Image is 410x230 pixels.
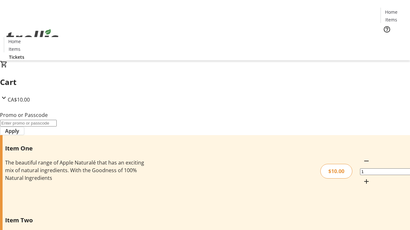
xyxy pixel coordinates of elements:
[5,127,19,135] span: Apply
[360,155,373,167] button: Decrement by one
[5,216,145,225] h3: Item Two
[5,159,145,182] div: The beautiful range of Apple Naturalé that has an exciting mix of natural ingredients. With the G...
[381,37,406,44] a: Tickets
[8,96,30,103] span: CA$10.00
[360,175,373,188] button: Increment by one
[8,38,21,45] span: Home
[9,54,24,60] span: Tickets
[385,9,398,15] span: Home
[385,16,397,23] span: Items
[5,144,145,153] h3: Item One
[381,16,401,23] a: Items
[381,23,393,36] button: Help
[4,38,25,45] a: Home
[381,9,401,15] a: Home
[320,164,352,179] div: $10.00
[4,54,29,60] a: Tickets
[4,22,61,54] img: Orient E2E Organization dJUYfn6gM1's Logo
[9,46,20,52] span: Items
[386,37,401,44] span: Tickets
[4,46,25,52] a: Items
